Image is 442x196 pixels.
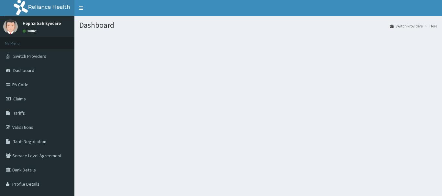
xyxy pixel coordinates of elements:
[390,23,423,29] a: Switch Providers
[3,19,18,34] img: User Image
[13,53,46,59] span: Switch Providers
[423,23,437,29] li: Here
[13,110,25,116] span: Tariffs
[23,29,38,33] a: Online
[13,139,46,144] span: Tariff Negotiation
[23,21,61,26] p: Hephzibah Eyecare
[13,96,26,102] span: Claims
[13,67,34,73] span: Dashboard
[79,21,437,29] h1: Dashboard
